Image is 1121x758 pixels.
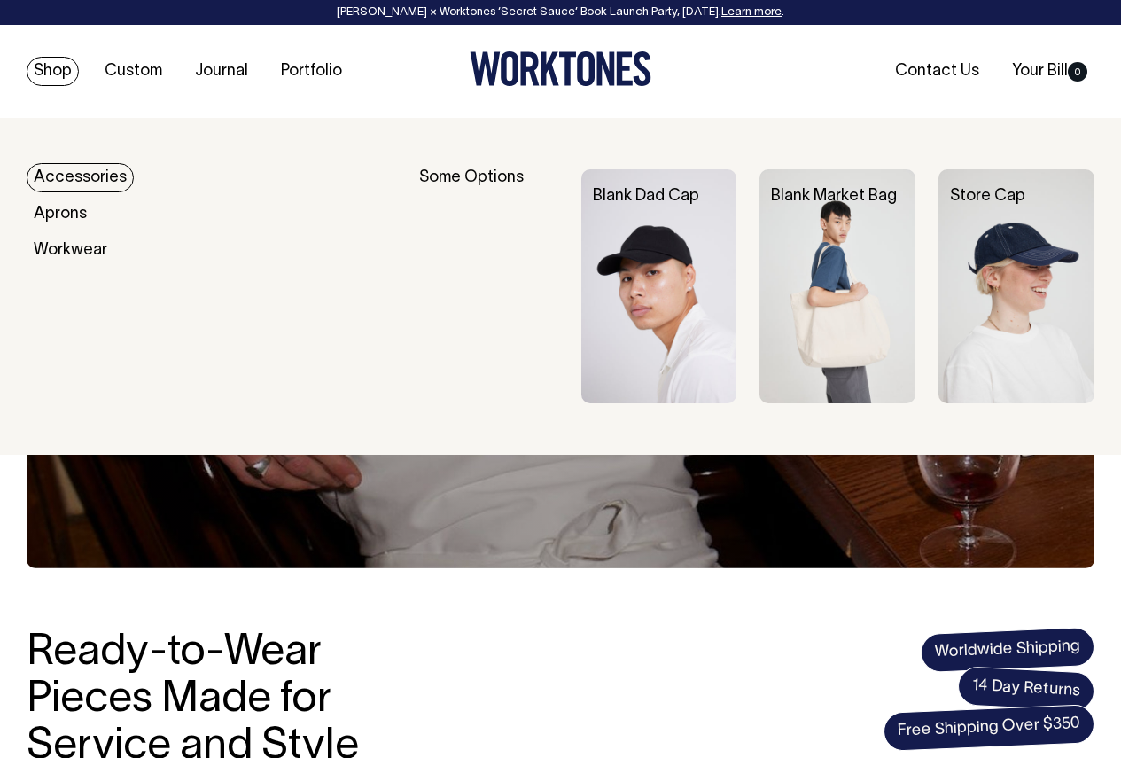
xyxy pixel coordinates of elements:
[950,189,1025,204] a: Store Cap
[581,169,737,403] img: Blank Dad Cap
[97,57,169,86] a: Custom
[1005,57,1094,86] a: Your Bill0
[883,704,1095,752] span: Free Shipping Over $350
[920,627,1095,673] span: Worldwide Shipping
[18,6,1103,19] div: [PERSON_NAME] × Worktones ‘Secret Sauce’ Book Launch Party, [DATE]. .
[27,236,114,265] a: Workwear
[419,169,558,403] div: Some Options
[27,163,134,192] a: Accessories
[593,189,699,204] a: Blank Dad Cap
[759,169,915,403] img: Blank Market Bag
[957,666,1095,712] span: 14 Day Returns
[938,169,1094,403] img: Store Cap
[721,7,782,18] a: Learn more
[888,57,986,86] a: Contact Us
[27,57,79,86] a: Shop
[1068,62,1087,82] span: 0
[188,57,255,86] a: Journal
[274,57,349,86] a: Portfolio
[27,199,94,229] a: Aprons
[771,189,897,204] a: Blank Market Bag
